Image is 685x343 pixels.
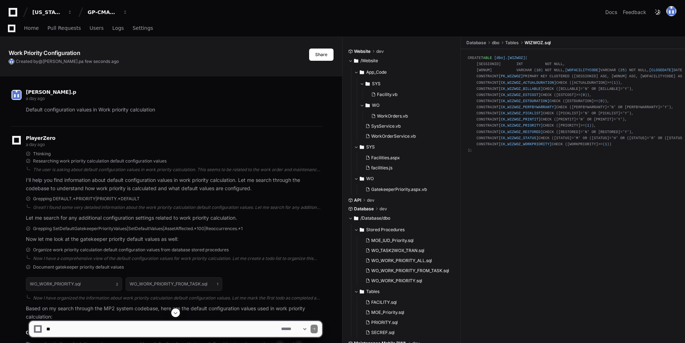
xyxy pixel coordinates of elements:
[499,87,543,91] span: [CK_WIZWOZ_BILLABLE]
[360,225,364,234] svg: Directory
[371,299,397,305] span: FACILITY.sql
[81,59,119,64] span: a few seconds ago
[26,305,322,321] p: Based on my search through the MP2 system codebase, here are the default configuration values use...
[29,6,75,19] button: [US_STATE] Pacific
[360,78,455,90] button: SYS
[367,197,374,203] span: dev
[33,151,51,157] span: Thinking
[32,9,63,16] div: [US_STATE] Pacific
[508,56,525,60] span: [WIZWOZ]
[85,6,131,19] button: GP-CMAG-MP2
[481,56,492,60] span: TABLE
[90,26,104,30] span: Users
[354,206,374,212] span: Database
[379,206,387,212] span: dev
[30,282,81,286] h1: WO_WORK_PRIORITY.sql
[600,99,602,103] span: 0
[354,56,358,65] svg: Directory
[649,68,674,72] span: [CLOSEDATE]
[536,68,541,72] span: 10
[371,155,400,161] span: Facilities.aspx
[354,197,361,203] span: API
[348,55,455,67] button: /Website
[90,20,104,37] a: Users
[217,281,218,287] span: 1
[620,68,625,72] span: 25
[371,238,414,243] span: MOE_IUD_Priority.sql
[360,287,364,296] svg: Directory
[26,277,122,291] button: WO_WORK_PRIORITY.sql2
[371,133,416,139] span: WorkOrderService.vb
[11,90,22,100] img: 174426149
[363,297,451,307] button: FACILITY.sql
[468,55,678,154] div: CREATE . ( [SESSIONID] INT NOT NULL, [WONUM] VARCHAR ( ) NOT NULL, VARCHAR ( ) NOT NULL, DATETIME...
[371,165,392,171] span: facilities.js
[366,289,379,294] span: Tables
[377,92,397,97] span: Facility.vb
[368,111,451,121] button: WorkOrders.vb
[33,226,243,232] span: Grepping SetDefaultGatekeeperPriorityValues|SetDefaultValues|AssetAffected.*100|Reoccurrences.*1
[309,49,334,61] button: Share
[371,248,424,253] span: WO_TASK2WOX_TRAN.sql
[492,40,499,46] span: dbo
[525,40,551,46] span: WIZWOZ.sql
[360,215,390,221] span: /Database/dbo
[360,174,364,183] svg: Directory
[499,105,556,109] span: [CK_WIZWOZ_PERFBYWARRANTY]
[363,131,451,141] button: WorkOrderService.vb
[366,227,405,233] span: Stored Procedures
[363,153,451,163] button: Facilities.aspx
[132,20,153,37] a: Settings
[9,49,80,56] app-text-character-animate: Work Priority Configuration
[33,247,229,253] span: Organize work priority calculation default configuration values from database stored procedures
[583,93,585,97] span: 0
[371,268,449,274] span: WO_WORK_PRIORITY_FROM_TASK.sql
[363,276,451,286] button: WO_WORK_PRIORITY.sql
[363,246,451,256] button: WO_TASK2WOX_TRAN.sql
[366,69,387,75] span: App_Code
[126,277,222,291] button: WO_WORK_PRIORITY_FROM_TASK.sql1
[366,144,375,150] span: SYS
[47,20,81,37] a: Pull Requests
[24,26,39,30] span: Home
[372,102,379,108] span: WO
[26,176,322,193] p: I'll help you find information about default configuration values in work priority calculation. L...
[360,100,455,111] button: WO
[26,142,45,147] span: a day ago
[354,214,358,223] svg: Directory
[499,142,552,146] span: [CK_WIZWOZ_WORKPRIORITY]
[43,59,81,64] span: [PERSON_NAME].p
[499,93,541,97] span: [CK_WIZWOZ_ESTCOST]
[33,205,322,210] div: Great! I found some very detailed information about the work priority calculation default configu...
[9,59,14,64] img: 174426149
[377,113,408,119] span: WorkOrders.vb
[363,121,451,131] button: SysService.vb
[363,256,451,266] button: WO_WORK_PRIORITY_ALL.sql
[505,40,519,46] span: Tables
[368,90,451,100] button: Facility.vb
[354,49,371,54] span: Website
[354,286,455,297] button: Tables
[24,20,39,37] a: Home
[372,81,381,87] span: SYS
[112,20,124,37] a: Logs
[587,123,589,128] span: 1
[33,256,322,261] div: Now I have a comprehensive view of the default configuration values for work priority calculation...
[26,136,55,140] span: PlayerZero
[623,9,646,16] button: Feedback
[499,123,543,128] span: [CK_WIZWOZ_PRIORITY]
[130,282,208,286] h1: WO_WORK_PRIORITY_FROM_TASK.sql
[371,187,427,192] span: GatekeeperPriority.aspx.vb
[499,117,541,122] span: [CK_WIZWOZ_PRINTIT]
[466,40,486,46] span: Database
[360,58,378,64] span: /Website
[354,224,455,235] button: Stored Procedures
[605,9,617,16] a: Docs
[26,106,322,114] p: Default configuration values in Work priority calculation
[371,278,422,284] span: WO_WORK_PRIORITY.sql
[365,79,370,88] svg: Directory
[16,59,119,64] span: Created by
[494,56,505,60] span: [dbo]
[363,307,451,317] button: MOE_Priority.sql
[348,212,455,224] button: /Database/dbo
